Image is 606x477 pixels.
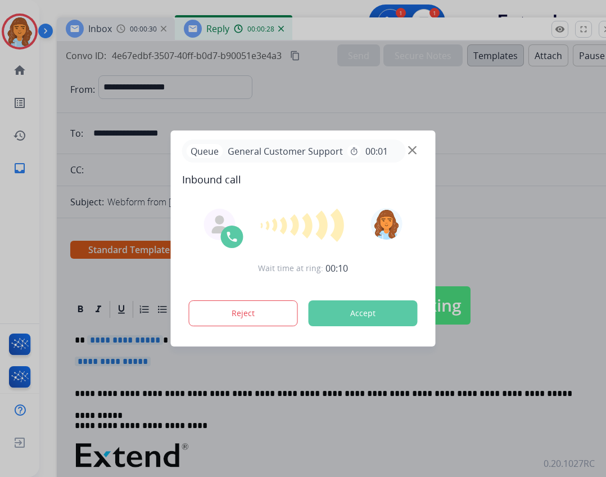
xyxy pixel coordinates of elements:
p: Queue [187,144,223,158]
img: close-button [408,146,417,155]
mat-icon: timer [350,147,359,156]
span: 00:10 [325,262,348,275]
p: 0.20.1027RC [544,457,595,470]
span: 00:01 [365,145,388,158]
span: Inbound call [182,172,424,187]
button: Reject [189,300,298,326]
img: agent-avatar [211,215,229,233]
img: avatar [370,208,402,240]
span: General Customer Support [223,145,347,158]
button: Accept [309,300,418,326]
span: Wait time at ring: [258,263,323,274]
img: call-icon [225,230,239,244]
